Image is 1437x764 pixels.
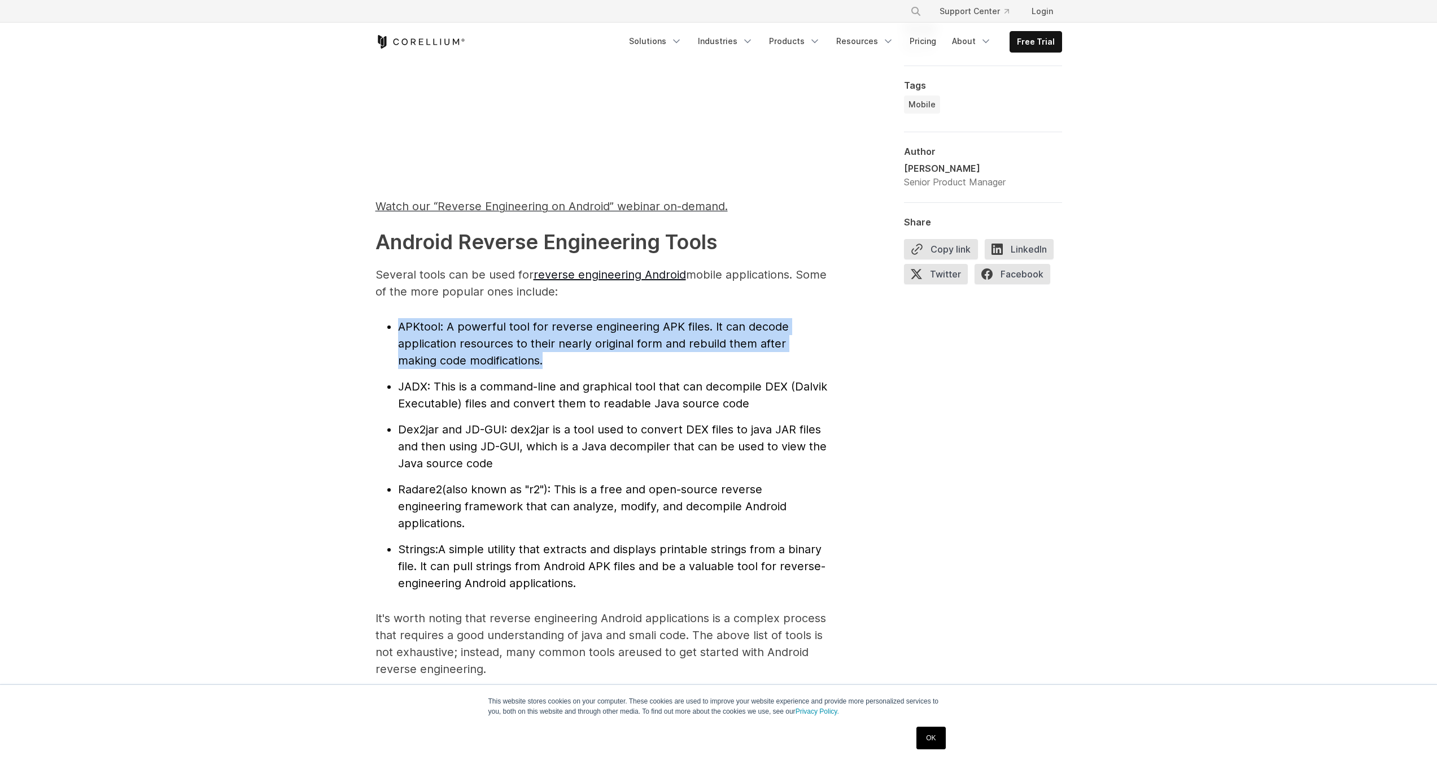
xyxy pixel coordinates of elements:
[909,99,936,110] span: Mobile
[904,216,1062,228] div: Share
[622,31,1062,53] div: Navigation Menu
[398,423,504,436] span: Dex2jar and JD-GUI
[454,645,636,659] span: ; instead, many common tools are
[829,31,901,51] a: Resources
[398,542,438,556] span: Strings:
[398,542,825,590] span: A simple utility that extracts and displays printable strings from a binary file. It can pull str...
[398,320,440,333] span: APKtool
[904,175,1006,189] div: Senior Product Manager
[906,1,926,21] button: Search
[904,80,1062,91] div: Tags
[375,199,728,213] span: Watch our “Reverse Engineering on Android” webinar on-demand.
[1010,32,1062,52] a: Free Trial
[903,31,943,51] a: Pricing
[916,727,945,749] a: OK
[398,423,827,470] span: : dex2jar is a tool used to convert DEX files to java JAR files and then using JD-GUI, which is a...
[1023,1,1062,21] a: Login
[904,239,978,259] button: Copy link
[398,380,427,393] span: JADX
[975,264,1050,284] span: Facebook
[534,268,686,281] a: reverse engineering Android
[931,1,1018,21] a: Support Center
[691,31,760,51] a: Industries
[454,645,643,659] span: u
[375,610,827,678] p: It's worth noting that reverse engineering Android applications is a complex process that require...
[375,204,728,212] a: Watch our “Reverse Engineering on Android” webinar on-demand.
[796,707,839,715] a: Privacy Policy.
[398,380,827,410] span: : This is a command-line and graphical tool that can decompile DEX (Dalvik Executable) files and ...
[985,239,1054,259] span: LinkedIn
[904,95,940,114] a: Mobile
[762,31,827,51] a: Products
[904,264,975,289] a: Twitter
[985,239,1060,264] a: LinkedIn
[975,264,1057,289] a: Facebook
[375,229,717,254] strong: Android Reverse Engineering Tools
[622,31,689,51] a: Solutions
[398,320,789,367] span: : A powerful tool for reverse engineering APK files. It can decode application resources to their...
[904,162,1006,175] div: [PERSON_NAME]
[398,483,442,496] span: Radare2
[904,264,968,284] span: Twitter
[398,483,787,530] span: (also known as "r2"): This is a free and open-source reverse engineering framework that can analy...
[945,31,998,51] a: About
[897,1,1062,21] div: Navigation Menu
[375,35,465,49] a: Corellium Home
[904,146,1062,157] div: Author
[375,266,827,300] p: Several tools can be used for mobile applications. Some of the more popular ones include:
[488,696,949,717] p: This website stores cookies on your computer. These cookies are used to improve your website expe...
